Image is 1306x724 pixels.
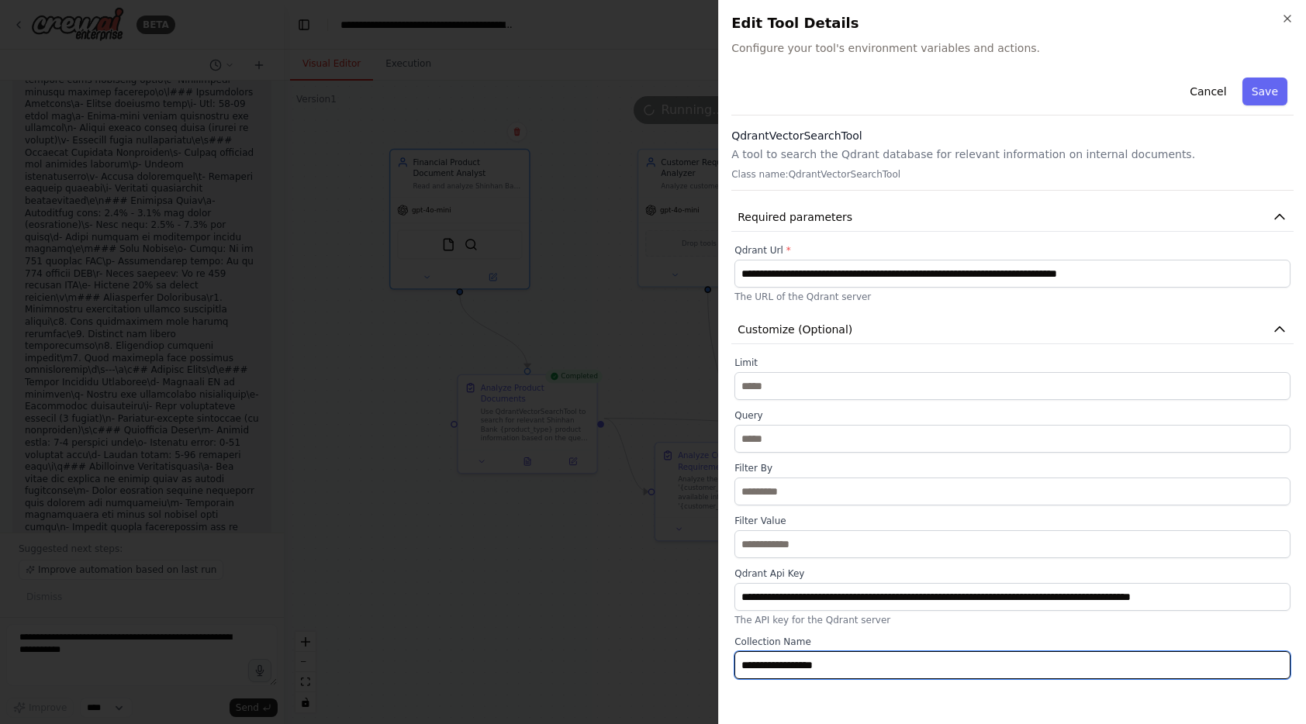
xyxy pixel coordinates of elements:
button: Required parameters [731,203,1294,232]
button: Cancel [1180,78,1235,105]
p: Class name: QdrantVectorSearchTool [731,168,1294,181]
span: Required parameters [738,209,852,225]
p: The API key for the Qdrant server [734,614,1290,626]
p: The URL of the Qdrant server [734,291,1290,303]
button: Save [1242,78,1287,105]
label: Limit [734,357,1290,369]
span: Customize (Optional) [738,322,852,337]
label: Collection Name [734,636,1290,648]
label: Filter By [734,462,1290,474]
label: Qdrant Url [734,244,1290,257]
label: Filter Value [734,515,1290,527]
p: A tool to search the Qdrant database for relevant information on internal documents. [731,147,1294,162]
h2: Edit Tool Details [731,12,1294,34]
span: Configure your tool's environment variables and actions. [731,40,1294,56]
button: Customize (Optional) [731,315,1294,344]
h3: QdrantVectorSearchTool [731,128,1294,143]
label: Qdrant Api Key [734,567,1290,580]
label: Query [734,409,1290,422]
